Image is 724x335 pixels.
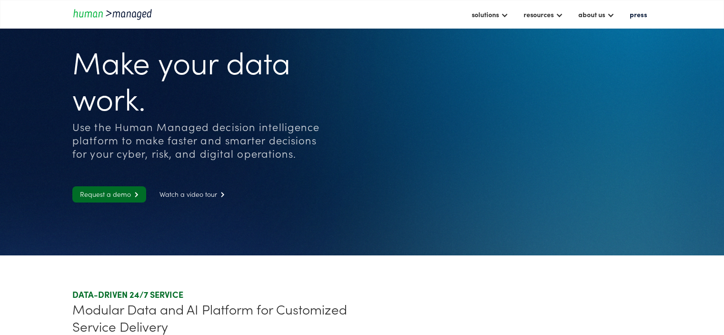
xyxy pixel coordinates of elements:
[524,9,554,20] div: resources
[72,300,358,335] div: Modular Data and AI Platform for Customized Service Delivery
[625,6,652,22] a: press
[72,289,358,300] div: DATA-DRIVEN 24/7 SERVICE
[72,186,146,203] a: Request a demo
[574,6,619,22] div: about us
[519,6,568,22] div: resources
[131,192,139,198] span: 
[578,9,605,20] div: about us
[467,6,513,22] div: solutions
[152,186,232,203] a: Watch a video tour
[72,120,322,160] div: Use the Human Managed decision intelligence platform to make faster and smarter decisions for you...
[72,43,322,115] h1: Make your data work.
[217,192,225,198] span: 
[472,9,499,20] div: solutions
[72,8,158,20] a: home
